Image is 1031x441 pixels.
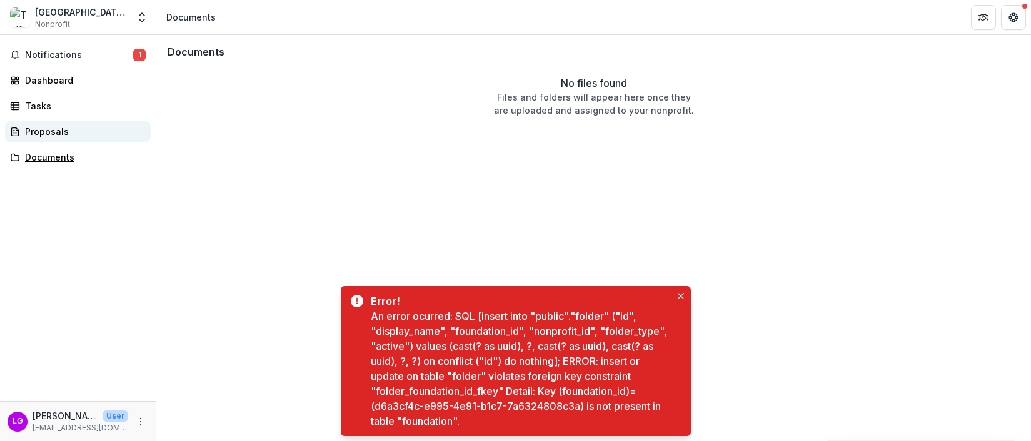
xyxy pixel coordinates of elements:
[25,50,133,61] span: Notifications
[33,409,98,422] p: [PERSON_NAME]
[5,96,151,116] a: Tasks
[13,417,23,425] div: Lauren Grant
[161,8,221,26] nav: breadcrumb
[103,410,128,422] p: User
[33,422,128,434] p: [EMAIL_ADDRESS][DOMAIN_NAME]
[5,147,151,167] a: Documents
[25,99,141,112] div: Tasks
[35,19,70,30] span: Nonprofit
[25,74,141,87] div: Dashboard
[133,49,146,61] span: 1
[673,289,688,304] button: Close
[5,45,151,65] button: Notifications1
[971,5,996,30] button: Partners
[371,309,671,429] div: An error ocurred: SQL [insert into "public"."folder" ("id", "display_name", "foundation_id", "non...
[494,91,694,117] p: Files and folders will appear here once they are uploaded and assigned to your nonprofit.
[561,76,627,91] p: No files found
[168,46,224,58] h3: Documents
[5,70,151,91] a: Dashboard
[371,294,666,309] div: Error!
[1001,5,1026,30] button: Get Help
[133,5,151,30] button: Open entity switcher
[166,11,216,24] div: Documents
[5,121,151,142] a: Proposals
[35,6,128,19] div: [GEOGRAPHIC_DATA], Inc.
[25,151,141,164] div: Documents
[25,125,141,138] div: Proposals
[133,414,148,429] button: More
[10,7,30,27] img: Telfair Museum of Art, Inc.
